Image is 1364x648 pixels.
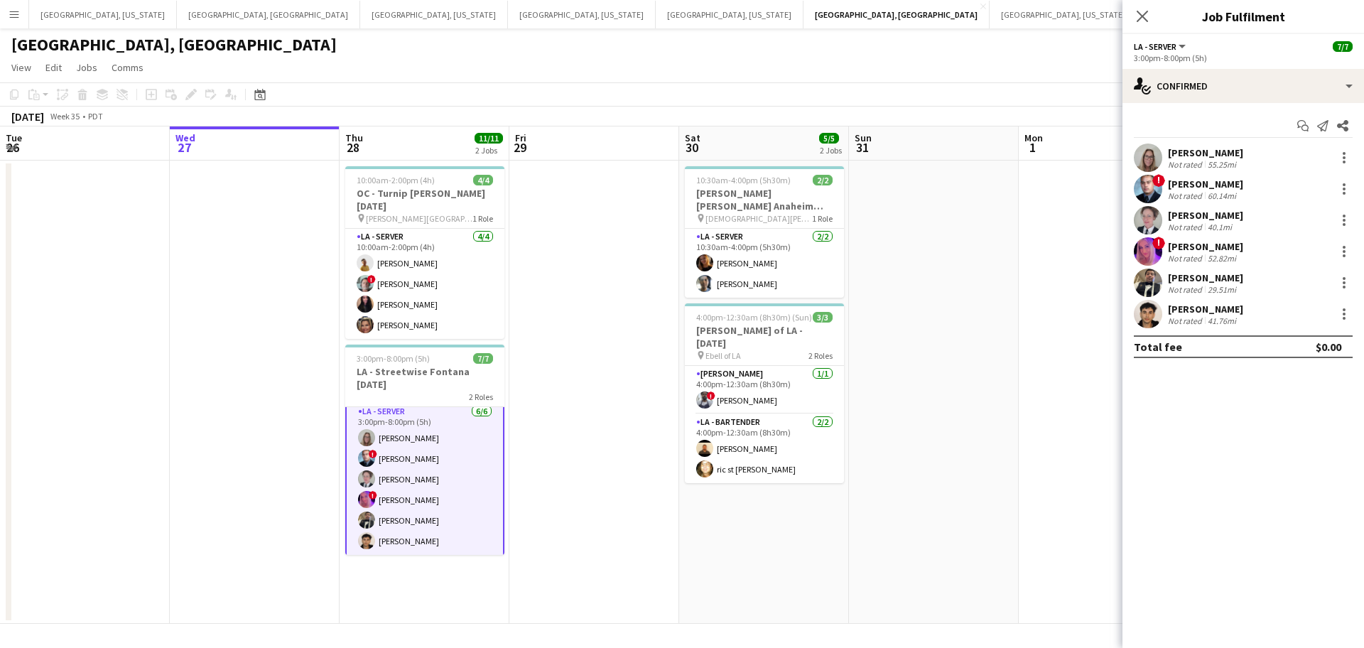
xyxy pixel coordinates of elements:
[345,131,363,144] span: Thu
[1168,222,1205,232] div: Not rated
[343,139,363,156] span: 28
[1168,146,1243,159] div: [PERSON_NAME]
[472,213,493,224] span: 1 Role
[40,58,67,77] a: Edit
[475,133,503,144] span: 11/11
[813,175,833,185] span: 2/2
[345,365,504,391] h3: LA - Streetwise Fontana [DATE]
[1168,240,1243,253] div: [PERSON_NAME]
[1122,69,1364,103] div: Confirmed
[11,61,31,74] span: View
[360,1,508,28] button: [GEOGRAPHIC_DATA], [US_STATE]
[852,139,872,156] span: 31
[1168,284,1205,295] div: Not rated
[112,61,144,74] span: Comms
[812,213,833,224] span: 1 Role
[685,187,844,212] h3: [PERSON_NAME] [PERSON_NAME] Anaheim [DATE]
[1134,53,1353,63] div: 3:00pm-8:00pm (5h)
[345,187,504,212] h3: OC - Turnip [PERSON_NAME] [DATE]
[6,58,37,77] a: View
[1205,315,1239,326] div: 41.76mi
[369,491,377,499] span: !
[1168,303,1243,315] div: [PERSON_NAME]
[6,131,22,144] span: Tue
[366,213,472,224] span: [PERSON_NAME][GEOGRAPHIC_DATA]
[1022,139,1043,156] span: 1
[1205,190,1239,201] div: 60.14mi
[1168,315,1205,326] div: Not rated
[803,1,990,28] button: [GEOGRAPHIC_DATA], [GEOGRAPHIC_DATA]
[656,1,803,28] button: [GEOGRAPHIC_DATA], [US_STATE]
[515,131,526,144] span: Fri
[1024,131,1043,144] span: Mon
[345,166,504,339] app-job-card: 10:00am-2:00pm (4h)4/4OC - Turnip [PERSON_NAME] [DATE] [PERSON_NAME][GEOGRAPHIC_DATA]1 RoleLA - S...
[473,353,493,364] span: 7/7
[685,414,844,483] app-card-role: LA - Bartender2/24:00pm-12:30am (8h30m)[PERSON_NAME]ric st [PERSON_NAME]
[1205,253,1239,264] div: 52.82mi
[469,391,493,402] span: 2 Roles
[106,58,149,77] a: Comms
[705,350,741,361] span: Ebell of LA
[1316,340,1341,354] div: $0.00
[345,345,504,555] app-job-card: 3:00pm-8:00pm (5h)7/7LA - Streetwise Fontana [DATE]2 Roles[PERSON_NAME]1/13:00pm-8:00pm (5h)![PER...
[345,402,504,556] app-card-role: LA - Server6/63:00pm-8:00pm (5h)[PERSON_NAME]![PERSON_NAME][PERSON_NAME]![PERSON_NAME][PERSON_NAM...
[473,175,493,185] span: 4/4
[357,175,435,185] span: 10:00am-2:00pm (4h)
[369,450,377,458] span: !
[820,145,842,156] div: 2 Jobs
[475,145,502,156] div: 2 Jobs
[683,139,700,156] span: 30
[357,353,430,364] span: 3:00pm-8:00pm (5h)
[855,131,872,144] span: Sun
[1134,41,1176,52] span: LA - Server
[29,1,177,28] button: [GEOGRAPHIC_DATA], [US_STATE]
[990,1,1137,28] button: [GEOGRAPHIC_DATA], [US_STATE]
[696,175,791,185] span: 10:30am-4:00pm (5h30m)
[1134,41,1188,52] button: LA - Server
[508,1,656,28] button: [GEOGRAPHIC_DATA], [US_STATE]
[696,312,812,323] span: 4:00pm-12:30am (8h30m) (Sun)
[47,111,82,121] span: Week 35
[1168,190,1205,201] div: Not rated
[705,213,812,224] span: [DEMOGRAPHIC_DATA][PERSON_NAME]
[813,312,833,323] span: 3/3
[1333,41,1353,52] span: 7/7
[45,61,62,74] span: Edit
[4,139,22,156] span: 26
[367,275,376,283] span: !
[685,366,844,414] app-card-role: [PERSON_NAME]1/14:00pm-12:30am (8h30m)![PERSON_NAME]
[175,131,195,144] span: Wed
[1205,222,1235,232] div: 40.1mi
[11,34,337,55] h1: [GEOGRAPHIC_DATA], [GEOGRAPHIC_DATA]
[808,350,833,361] span: 2 Roles
[177,1,360,28] button: [GEOGRAPHIC_DATA], [GEOGRAPHIC_DATA]
[1168,253,1205,264] div: Not rated
[1122,7,1364,26] h3: Job Fulfilment
[707,391,715,400] span: !
[685,166,844,298] app-job-card: 10:30am-4:00pm (5h30m)2/2[PERSON_NAME] [PERSON_NAME] Anaheim [DATE] [DEMOGRAPHIC_DATA][PERSON_NAM...
[88,111,103,121] div: PDT
[1152,237,1165,249] span: !
[819,133,839,144] span: 5/5
[1134,340,1182,354] div: Total fee
[70,58,103,77] a: Jobs
[345,229,504,339] app-card-role: LA - Server4/410:00am-2:00pm (4h)[PERSON_NAME]![PERSON_NAME][PERSON_NAME][PERSON_NAME]
[1152,174,1165,187] span: !
[1168,209,1243,222] div: [PERSON_NAME]
[173,139,195,156] span: 27
[685,303,844,483] app-job-card: 4:00pm-12:30am (8h30m) (Sun)3/3[PERSON_NAME] of LA - [DATE] Ebell of LA2 Roles[PERSON_NAME]1/14:0...
[76,61,97,74] span: Jobs
[1168,159,1205,170] div: Not rated
[11,109,44,124] div: [DATE]
[1205,159,1239,170] div: 55.25mi
[1205,284,1239,295] div: 29.51mi
[685,229,844,298] app-card-role: LA - Server2/210:30am-4:00pm (5h30m)[PERSON_NAME][PERSON_NAME]
[1168,178,1243,190] div: [PERSON_NAME]
[685,324,844,350] h3: [PERSON_NAME] of LA - [DATE]
[685,131,700,144] span: Sat
[1168,271,1243,284] div: [PERSON_NAME]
